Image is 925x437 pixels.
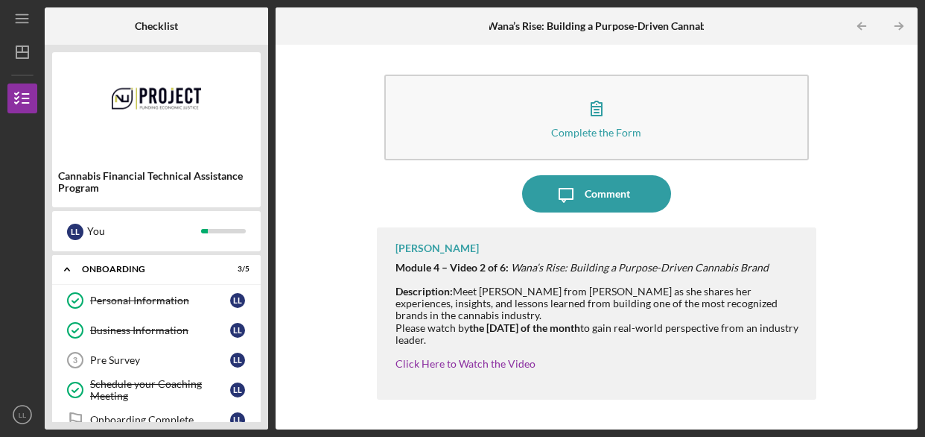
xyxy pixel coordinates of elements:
[60,405,253,435] a: Onboarding CompleteLL
[230,323,245,338] div: L L
[73,356,77,365] tspan: 3
[90,324,230,336] div: Business Information
[82,265,212,274] div: Onboarding
[395,285,453,298] strong: Description:
[395,242,479,254] div: [PERSON_NAME]
[58,170,255,194] div: Cannabis Financial Technical Assistance Program
[90,295,230,306] div: Personal Information
[60,286,253,315] a: Personal InformationLL
[469,321,580,334] strong: the [DATE] of the month
[230,412,245,427] div: L L
[52,60,261,149] img: Product logo
[395,261,509,274] strong: Module 4 – Video 2 of 6:
[60,375,253,405] a: Schedule your Coaching MeetingLL
[395,274,801,346] div: Meet [PERSON_NAME] from [PERSON_NAME] as she shares her experiences, insights, and lessons learne...
[585,175,630,213] div: Comment
[511,261,769,274] em: Wana’s Rise: Building a Purpose-Driven Cannabis Brand
[384,75,808,160] button: Complete the Form
[522,175,671,213] button: Comment
[90,414,230,426] div: Onboarding Complete
[60,345,253,375] a: 3Pre SurveyLL
[67,224,83,240] div: L L
[230,353,245,368] div: L L
[90,378,230,402] div: Schedule your Coaching Meeting
[135,20,178,32] b: Checklist
[223,265,249,274] div: 3 / 5
[7,400,37,430] button: LL
[230,293,245,308] div: L L
[230,383,245,397] div: L L
[60,315,253,345] a: Business InformationLL
[487,20,744,32] b: Wana’s Rise: Building a Purpose-Driven Cannabis Brand
[87,218,201,244] div: You
[19,411,27,419] text: LL
[395,357,535,370] a: Click Here to Watch the Video
[551,127,641,138] div: Complete the Form
[90,354,230,366] div: Pre Survey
